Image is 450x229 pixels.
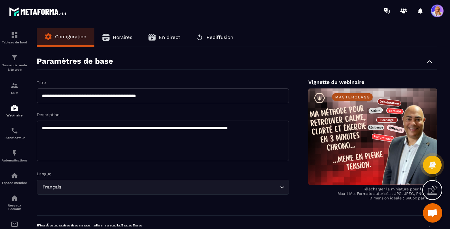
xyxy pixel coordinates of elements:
p: Planificateur [2,136,27,140]
img: formation [11,82,18,89]
label: Description [37,112,60,117]
a: automationsautomationsWebinaire [2,99,27,122]
img: automations [11,149,18,157]
img: social-network [11,194,18,202]
p: Tableau de bord [2,41,27,44]
a: automationsautomationsEspace membre [2,167,27,189]
p: Tunnel de vente Site web [2,63,27,72]
p: Réseaux Sociaux [2,204,27,211]
span: Horaires [113,34,132,40]
div: Ouvrir le chat [423,203,442,223]
a: formationformationTunnel de vente Site web [2,49,27,77]
p: Automatisations [2,159,27,162]
span: Configuration [55,34,86,40]
a: social-networksocial-networkRéseaux Sociaux [2,189,27,215]
button: Rediffusion [188,28,241,47]
label: Langue [37,171,52,176]
button: Horaires [94,28,140,47]
img: formation [11,54,18,61]
div: Search for option [37,180,289,195]
a: schedulerschedulerPlanificateur [2,122,27,144]
p: Espace membre [2,181,27,185]
img: automations [11,172,18,179]
p: Paramètres de base [37,57,113,66]
a: automationsautomationsAutomatisations [2,144,27,167]
img: scheduler [11,127,18,134]
button: Configuration [37,28,94,45]
span: En direct [159,34,180,40]
p: Webinaire [2,114,27,117]
p: Télécharger la miniature pour l'afficher [308,187,437,191]
span: Français [41,184,62,191]
img: formation [11,31,18,39]
span: Rediffusion [206,34,233,40]
input: Search for option [62,184,278,191]
a: formationformationCRM [2,77,27,99]
label: Titre [37,80,46,85]
p: Max 1 Mo. Formats autorisés : JPG, JPEG, PNG et GIF [308,191,437,196]
img: logo [9,6,67,17]
img: automations [11,104,18,112]
img: email [11,220,18,228]
p: CRM [2,91,27,95]
button: En direct [140,28,188,47]
p: Vignette du webinaire [308,79,437,85]
p: Dimension idéale : 660px par 440px [308,196,437,200]
a: formationformationTableau de bord [2,26,27,49]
